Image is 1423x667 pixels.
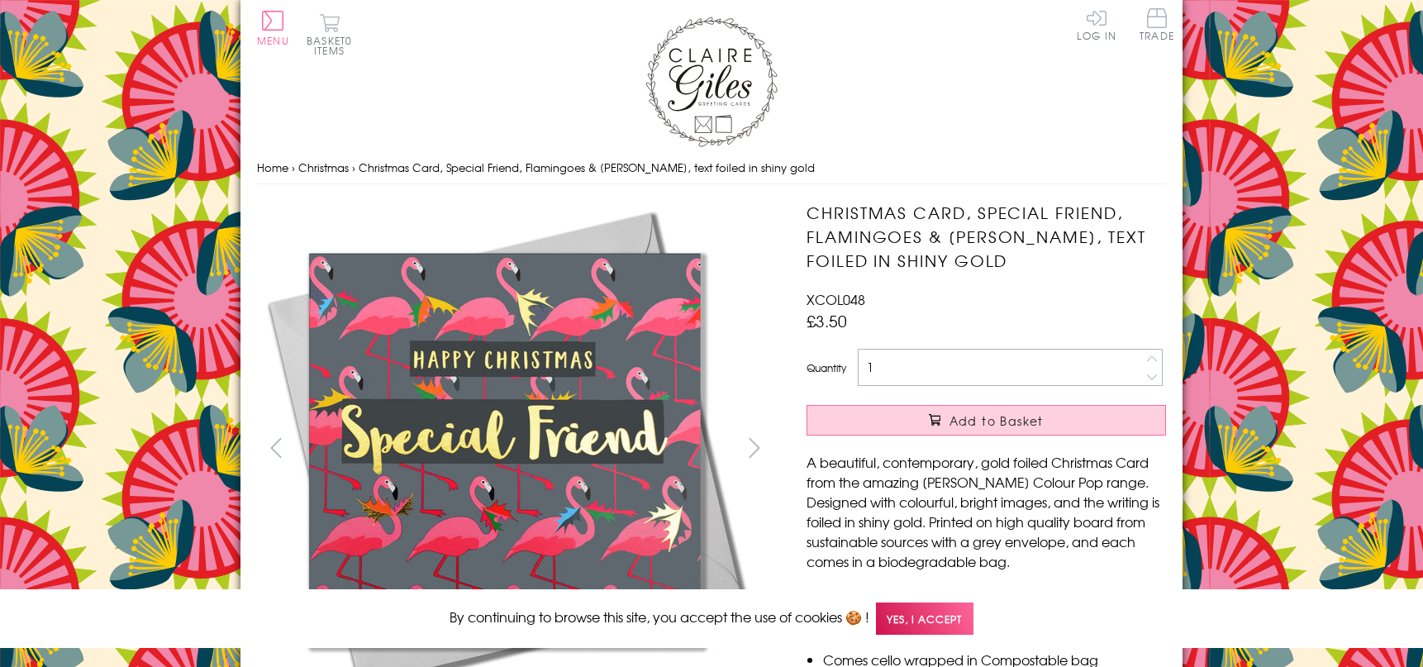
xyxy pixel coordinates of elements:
button: Menu [257,11,289,45]
button: Add to Basket [807,405,1166,436]
span: Add to Basket [949,412,1044,429]
h1: Christmas Card, Special Friend, Flamingoes & [PERSON_NAME], text foiled in shiny gold [807,201,1166,272]
span: › [352,160,355,175]
nav: breadcrumbs [257,151,1166,185]
span: £3.50 [807,309,847,332]
button: prev [257,429,294,466]
span: Yes, I accept [876,603,973,635]
label: Quantity [807,360,846,375]
a: Log In [1077,8,1116,40]
a: Home [257,160,288,175]
span: › [292,160,295,175]
span: Christmas Card, Special Friend, Flamingoes & [PERSON_NAME], text foiled in shiny gold [359,160,815,175]
span: 0 items [314,33,352,58]
button: Basket0 items [307,13,352,55]
a: Christmas [298,160,349,175]
span: Trade [1140,8,1174,40]
span: Menu [257,33,289,48]
p: A beautiful, contemporary, gold foiled Christmas Card from the amazing [PERSON_NAME] Colour Pop r... [807,452,1166,571]
span: XCOL048 [807,289,865,309]
button: next [736,429,773,466]
a: Trade [1140,8,1174,44]
img: Claire Giles Greetings Cards [645,17,778,147]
